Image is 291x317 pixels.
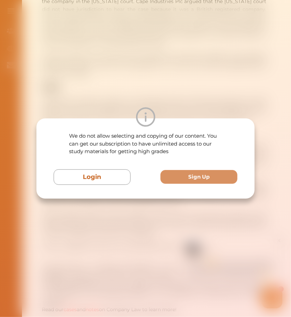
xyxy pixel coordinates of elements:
p: Hey there If you have any questions, I'm here to help! Just text back 'Hi' and choose from the fo... [60,23,151,44]
button: Sign Up [160,170,237,184]
span: 🌟 [137,37,143,44]
i: 1 [152,51,158,56]
span: 👋 [82,23,88,30]
div: Nini [77,11,85,18]
img: Nini [60,7,73,20]
p: We do not allow selecting and copying of our content. You can get our subscription to have unlimi... [69,132,222,156]
button: Login [54,169,131,185]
